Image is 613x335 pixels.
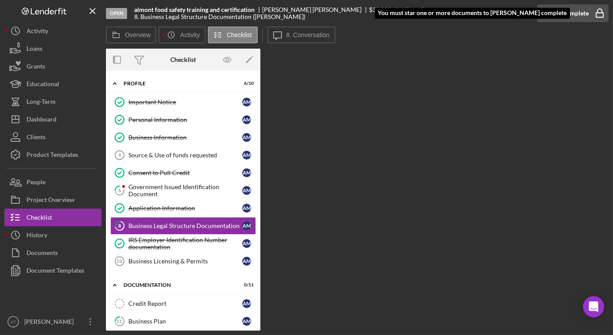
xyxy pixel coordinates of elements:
[26,57,45,77] div: Grants
[170,56,196,63] div: Checklist
[286,31,330,38] label: 8. Conversation
[26,173,45,193] div: People
[128,134,242,141] div: Business Information
[4,110,102,128] button: Dashboard
[117,318,122,324] tspan: 11
[180,31,199,38] label: Activity
[26,191,75,211] div: Project Overview
[128,152,242,159] div: Source & Use of funds requested
[26,110,56,130] div: Dashboard
[110,235,256,252] a: IRS Employer Identification Number documentationAM
[242,186,251,195] div: A M
[4,244,102,262] button: Documents
[110,295,256,312] a: Credit ReportAM
[106,27,156,43] button: Overview
[118,223,121,228] tspan: 8
[4,226,102,244] button: History
[26,244,58,264] div: Documents
[4,22,102,40] button: Activity
[128,258,242,265] div: Business Licensing & Permits
[4,313,102,331] button: VT[PERSON_NAME]
[128,318,242,325] div: Business Plan
[583,296,604,317] div: Open Intercom Messenger
[128,99,242,106] div: Important Notice
[26,226,47,246] div: History
[110,199,256,217] a: Application InformationAM
[110,164,256,182] a: Consent to Pull CreditAM
[11,320,16,324] text: VT
[208,27,258,43] button: Checklist
[4,128,102,146] button: Clients
[369,6,391,13] span: $30,000
[110,312,256,330] a: 11Business PlanAM
[262,6,369,13] div: [PERSON_NAME] [PERSON_NAME]
[26,209,52,228] div: Checklist
[4,40,102,57] button: Loans
[26,128,45,148] div: Clients
[106,8,127,19] div: Open
[26,262,84,282] div: Document Templates
[242,98,251,107] div: A M
[242,133,251,142] div: A M
[118,187,121,193] tspan: 6
[227,31,252,38] label: Checklist
[26,40,42,60] div: Loans
[124,81,232,86] div: Profile
[110,93,256,111] a: Important NoticeAM
[118,152,121,158] tspan: 4
[238,282,254,288] div: 0 / 11
[124,282,232,288] div: Documentation
[4,93,102,110] button: Long-Term
[238,81,254,86] div: 6 / 10
[537,4,609,22] button: Mark Complete
[393,6,401,13] div: 6 %
[546,4,589,22] div: Mark Complete
[4,191,102,209] button: Project Overview
[117,259,122,264] tspan: 10
[4,146,102,164] button: Product Templates
[402,6,418,13] div: 48 mo
[242,151,251,160] div: A M
[110,129,256,146] a: Business InformationAM
[110,146,256,164] a: 4Source & Use of funds requestedAM
[242,221,251,230] div: A M
[128,183,242,198] div: Government Issued Identification Document
[242,115,251,124] div: A M
[128,205,242,212] div: Application Information
[110,111,256,129] a: Personal InformationAM
[125,31,150,38] label: Overview
[4,262,102,279] button: Document Templates
[158,27,205,43] button: Activity
[242,204,251,213] div: A M
[22,313,79,333] div: [PERSON_NAME]
[134,13,305,20] div: 8. Business Legal Structure Documentation ([PERSON_NAME])
[4,75,102,93] a: Educational
[134,6,255,13] b: almont food safety training and certification
[128,169,242,176] div: Consent to Pull Credit
[4,209,102,226] button: Checklist
[242,317,251,326] div: A M
[26,93,56,113] div: Long-Term
[4,173,102,191] button: People
[4,57,102,75] button: Grants
[110,182,256,199] a: 6Government Issued Identification DocumentAM
[242,257,251,266] div: A M
[26,146,78,166] div: Product Templates
[242,168,251,177] div: A M
[128,300,242,307] div: Credit Report
[267,27,335,43] button: 8. Conversation
[242,299,251,308] div: A M
[128,222,242,229] div: Business Legal Structure Documentation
